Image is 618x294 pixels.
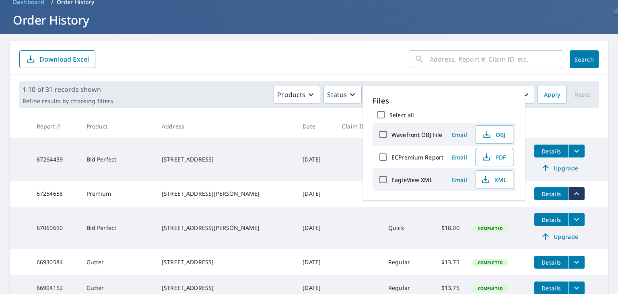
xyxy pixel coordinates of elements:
p: Download Excel [39,55,89,64]
span: OBJ [481,130,507,139]
div: [STREET_ADDRESS] [162,284,290,292]
label: EagleView XML [391,176,433,184]
span: Email [450,176,469,184]
th: Address [155,114,296,138]
span: Details [539,284,563,292]
button: XML [476,170,513,189]
p: Files [373,95,515,106]
p: Status [327,90,347,99]
td: 67254658 [30,181,80,207]
button: Status [323,86,362,104]
span: Email [450,131,469,139]
span: XML [481,175,507,184]
span: Details [539,190,563,198]
label: Select all [389,111,414,119]
label: ECPremium Report [391,153,443,161]
span: Details [539,147,563,155]
input: Address, Report #, Claim ID, etc. [430,48,563,70]
span: Email [450,153,469,161]
button: PDF [476,148,513,166]
button: Email [447,174,472,186]
div: [STREET_ADDRESS][PERSON_NAME] [162,190,290,198]
td: Bid Perfect [80,138,155,181]
button: filesDropdownBtn-67254658 [568,187,585,200]
a: Upgrade [534,161,585,174]
div: [STREET_ADDRESS] [162,155,290,164]
td: Quick [382,207,426,249]
td: [DATE] [296,207,336,249]
button: Email [447,151,472,164]
td: 67060650 [30,207,80,249]
td: [DATE] [296,138,336,181]
td: $13.75 [426,249,466,275]
th: Product [80,114,155,138]
td: 66930584 [30,249,80,275]
p: Products [277,90,305,99]
button: filesDropdownBtn-67060650 [568,213,585,226]
button: detailsBtn-67264439 [534,145,568,157]
button: detailsBtn-67254658 [534,187,568,200]
div: [STREET_ADDRESS][PERSON_NAME] [162,224,290,232]
p: 1-10 of 31 records shown [23,85,113,94]
td: Regular [382,249,426,275]
a: Upgrade [534,230,585,243]
span: Upgrade [539,232,580,241]
td: Bid Perfect [80,207,155,249]
td: Gutter [80,249,155,275]
button: detailsBtn-67060650 [534,213,568,226]
button: Download Excel [19,50,95,68]
td: Premium [80,181,155,207]
td: [DATE] [296,181,336,207]
td: [DATE] [296,249,336,275]
span: Search [576,56,592,63]
button: filesDropdownBtn-67264439 [568,145,585,157]
button: OBJ [476,125,513,144]
td: $18.00 [426,207,466,249]
span: Apply [544,90,560,100]
label: Wavefront OBJ File [391,131,442,139]
span: Details [539,216,563,224]
p: Refine results by choosing filters [23,97,113,105]
span: Completed [473,286,507,291]
span: Upgrade [539,163,580,173]
span: Completed [473,260,507,265]
span: Completed [473,226,507,231]
button: Search [570,50,599,68]
h1: Order History [10,12,608,28]
th: Claim ID [336,114,382,138]
button: detailsBtn-66930584 [534,256,568,269]
button: Email [447,128,472,141]
td: 67264439 [30,138,80,181]
div: [STREET_ADDRESS] [162,258,290,266]
button: Products [274,86,320,104]
th: Report # [30,114,80,138]
th: Date [296,114,336,138]
span: Details [539,259,563,266]
button: filesDropdownBtn-66930584 [568,256,585,269]
button: Apply [538,86,566,104]
span: PDF [481,152,507,162]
